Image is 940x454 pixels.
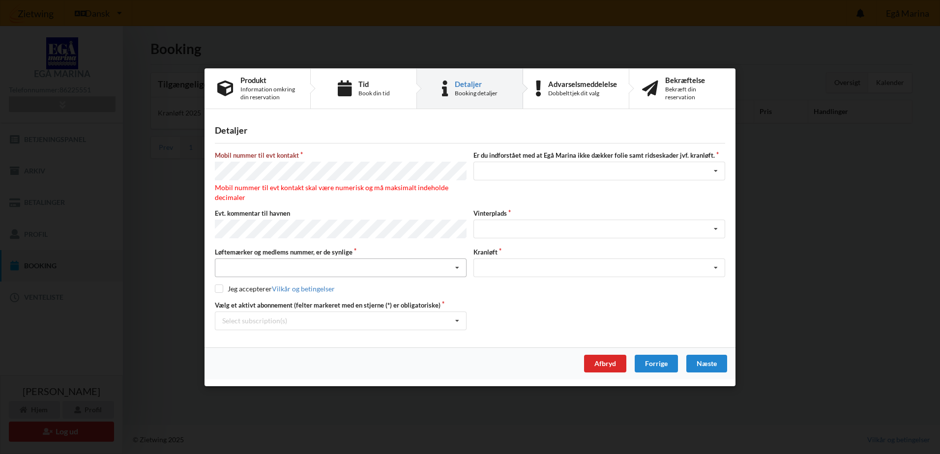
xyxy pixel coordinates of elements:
[665,76,723,84] div: Bekræftelse
[240,76,297,84] div: Produkt
[358,89,390,97] div: Book din tid
[584,355,626,372] div: Afbryd
[215,209,467,218] label: Evt. kommentar til havnen
[358,80,390,87] div: Tid
[548,89,617,97] div: Dobbelttjek dit valg
[455,80,498,87] div: Detaljer
[665,85,723,101] div: Bekræft din reservation
[473,209,725,218] label: Vinterplads
[686,355,727,372] div: Næste
[215,284,335,293] label: Jeg accepterer
[215,300,467,309] label: Vælg et aktivt abonnement (felter markeret med en stjerne (*) er obligatoriske)
[222,316,287,325] div: Select subscription(s)
[455,89,498,97] div: Booking detaljer
[240,85,297,101] div: Information omkring din reservation
[548,80,617,87] div: Advarselsmeddelelse
[215,125,725,136] div: Detaljer
[473,248,725,256] label: Kranløft
[473,151,725,160] label: Er du indforstået med at Egå Marina ikke dækker folie samt ridseskader jvf. kranløft.
[215,151,467,160] label: Mobil nummer til evt kontakt
[215,248,467,256] label: Løftemærker og medlems nummer, er de synlige
[635,355,678,372] div: Forrige
[272,284,335,293] a: Vilkår og betingelser
[215,183,448,201] span: Mobil nummer til evt kontakt skal være numerisk og må maksimalt indeholde decimaler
